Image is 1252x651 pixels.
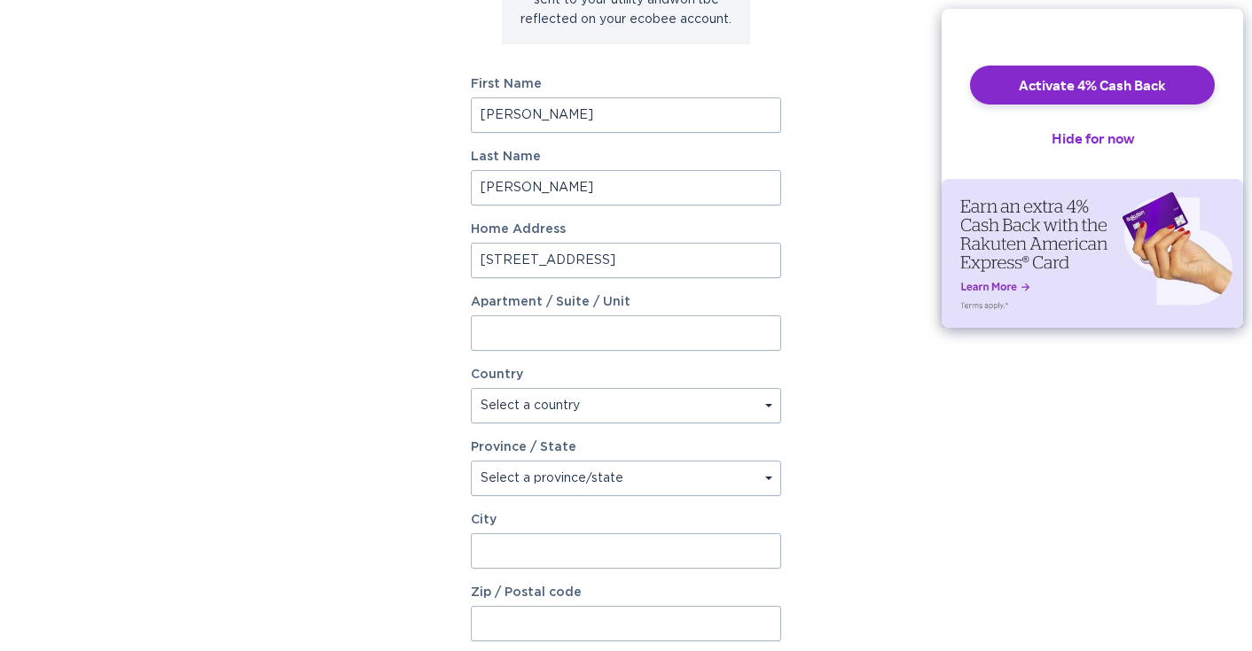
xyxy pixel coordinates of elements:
[471,151,781,163] label: Last Name
[471,514,781,526] label: City
[471,78,781,90] label: First Name
[471,368,523,381] label: Country
[471,223,781,236] label: Home Address
[471,441,576,453] label: Province / State
[471,296,781,308] label: Apartment / Suite / Unit
[471,586,781,599] label: Zip / Postal code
